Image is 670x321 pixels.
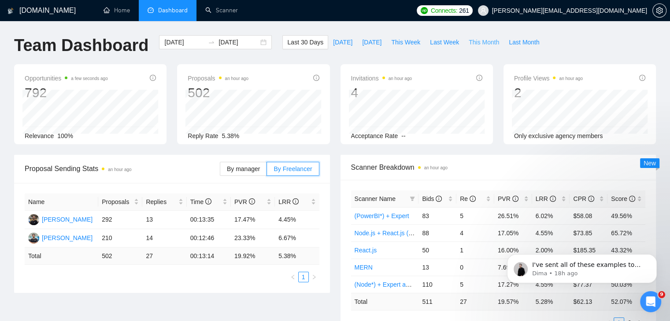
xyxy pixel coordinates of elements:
[389,76,412,81] time: an hour ago
[351,162,646,173] span: Scanner Breakdown
[459,6,469,15] span: 261
[418,259,456,276] td: 13
[188,132,218,139] span: Reply Rate
[456,207,494,224] td: 5
[424,165,448,170] time: an hour ago
[570,293,607,310] td: $ 62.13
[418,224,456,241] td: 88
[640,291,661,312] iframe: Intercom live chat
[355,281,440,288] a: (Node*) + Expert and Beginner.
[456,224,494,241] td: 4
[218,37,259,47] input: End date
[158,7,188,14] span: Dashboard
[355,212,409,219] a: (PowerBI*) + Expert
[355,264,373,271] a: MERN
[512,196,518,202] span: info-circle
[208,39,215,46] span: to
[421,7,428,14] img: upwork-logo.png
[514,132,603,139] span: Only exclusive agency members
[456,293,494,310] td: 27
[418,207,456,224] td: 83
[14,35,148,56] h1: Team Dashboard
[401,132,405,139] span: --
[469,37,499,47] span: This Month
[456,276,494,293] td: 5
[188,84,248,101] div: 502
[98,229,142,248] td: 210
[418,241,456,259] td: 50
[418,293,456,310] td: 511
[476,75,482,81] span: info-circle
[231,211,275,229] td: 17.47%
[187,229,231,248] td: 00:12:46
[355,247,377,254] a: React.js
[38,26,150,102] span: I've sent all of these examples to our dev team for the investigation - for now, I see that these...
[104,7,130,14] a: homeHome
[98,193,142,211] th: Proposals
[430,37,459,47] span: Last Week
[494,236,670,297] iframe: Intercom notifications message
[607,207,645,224] td: 49.56%
[292,198,299,204] span: info-circle
[278,198,299,205] span: LRR
[355,195,396,202] span: Scanner Name
[422,195,442,202] span: Bids
[142,248,186,265] td: 27
[28,233,39,244] img: TS
[28,234,93,241] a: TS[PERSON_NAME]
[190,198,211,205] span: Time
[550,196,556,202] span: info-circle
[313,75,319,81] span: info-circle
[532,224,570,241] td: 4.55%
[231,248,275,265] td: 19.92 %
[652,4,666,18] button: setting
[234,198,255,205] span: PVR
[25,132,54,139] span: Relevance
[287,37,323,47] span: Last 30 Days
[299,272,308,282] a: 1
[249,198,255,204] span: info-circle
[514,73,583,84] span: Profile Views
[532,207,570,224] td: 6.02%
[386,35,425,49] button: This Week
[391,37,420,47] span: This Week
[309,272,319,282] li: Next Page
[98,211,142,229] td: 292
[639,75,645,81] span: info-circle
[514,84,583,101] div: 2
[570,207,607,224] td: $58.08
[328,35,357,49] button: [DATE]
[629,196,635,202] span: info-circle
[652,7,666,14] a: setting
[425,35,464,49] button: Last Week
[25,248,98,265] td: Total
[611,195,635,202] span: Score
[498,195,518,202] span: PVR
[42,233,93,243] div: [PERSON_NAME]
[436,196,442,202] span: info-circle
[333,37,352,47] span: [DATE]
[150,75,156,81] span: info-circle
[355,230,429,237] a: Node.js + React.js (Expert)
[480,7,486,14] span: user
[607,224,645,241] td: 65.72%
[275,248,319,265] td: 5.38 %
[102,197,132,207] span: Proposals
[653,7,666,14] span: setting
[275,211,319,229] td: 4.45%
[309,272,319,282] button: right
[227,165,260,172] span: By manager
[559,76,582,81] time: an hour ago
[25,163,220,174] span: Proposal Sending Stats
[410,196,415,201] span: filter
[588,196,594,202] span: info-circle
[282,35,328,49] button: Last 30 Days
[57,132,73,139] span: 100%
[164,37,204,47] input: Start date
[532,293,570,310] td: 5.28 %
[288,272,298,282] button: left
[460,195,476,202] span: Re
[470,196,476,202] span: info-circle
